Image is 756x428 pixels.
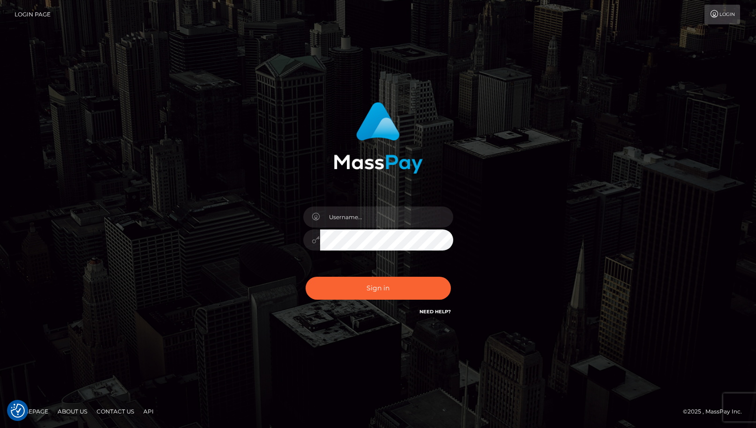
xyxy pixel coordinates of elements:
[419,309,451,315] a: Need Help?
[704,5,740,24] a: Login
[334,102,423,174] img: MassPay Login
[54,404,91,419] a: About Us
[683,406,749,417] div: © 2025 , MassPay Inc.
[15,5,51,24] a: Login Page
[11,404,25,418] button: Consent Preferences
[140,404,157,419] a: API
[306,277,451,300] button: Sign in
[11,404,25,418] img: Revisit consent button
[320,207,453,228] input: Username...
[93,404,138,419] a: Contact Us
[10,404,52,419] a: Homepage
